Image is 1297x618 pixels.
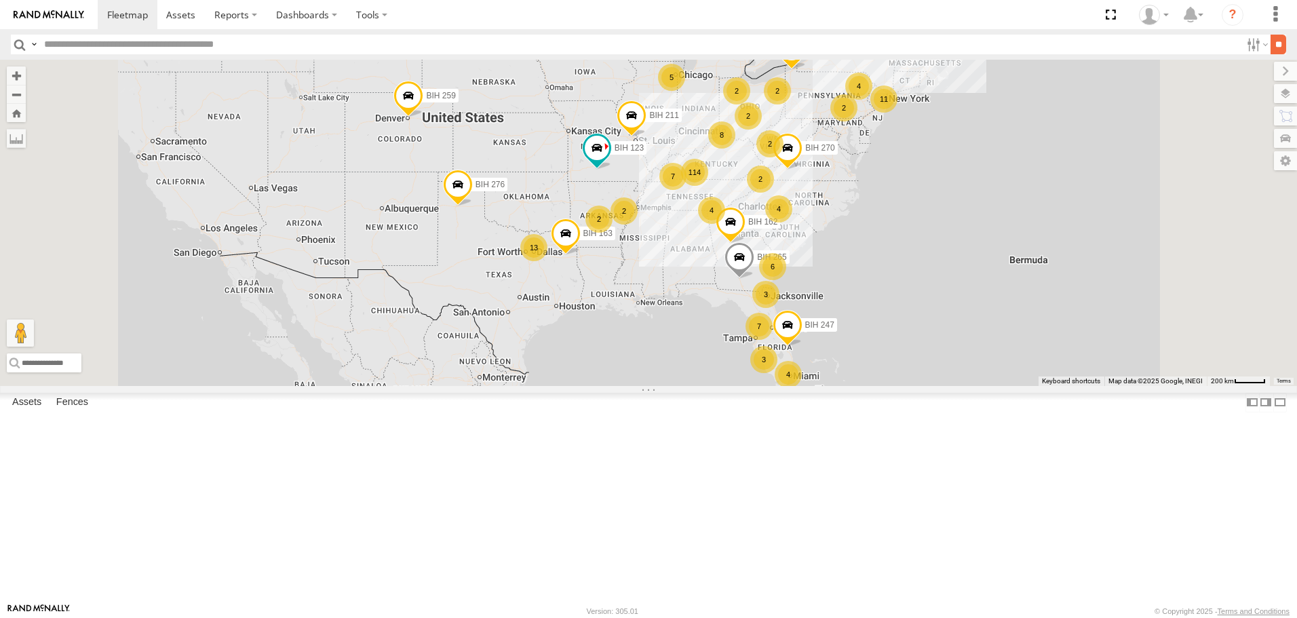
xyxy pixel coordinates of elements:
button: Zoom Home [7,104,26,122]
div: 114 [681,159,708,186]
div: 2 [723,77,750,104]
div: 4 [765,195,792,223]
div: Nele . [1134,5,1174,25]
label: Fences [50,393,95,412]
span: BIH 211 [649,111,678,121]
button: Map Scale: 200 km per 43 pixels [1207,376,1270,386]
button: Drag Pegman onto the map to open Street View [7,320,34,347]
label: Assets [5,393,48,412]
div: 2 [756,130,783,157]
label: Map Settings [1274,151,1297,170]
div: 7 [746,313,773,340]
a: Terms and Conditions [1218,607,1290,615]
div: Version: 305.01 [587,607,638,615]
button: Zoom in [7,66,26,85]
i: ? [1222,4,1243,26]
span: BIH 247 [805,320,834,330]
label: Hide Summary Table [1273,393,1287,412]
div: 3 [750,346,777,373]
div: 2 [764,77,791,104]
div: 2 [611,197,638,225]
span: BIH 270 [805,143,834,153]
img: rand-logo.svg [14,10,84,20]
label: Search Filter Options [1241,35,1271,54]
label: Dock Summary Table to the Right [1259,393,1273,412]
span: BIH 163 [583,229,613,238]
div: 11 [870,85,897,113]
div: 2 [585,206,613,233]
button: Zoom out [7,85,26,104]
div: 7 [659,163,686,190]
span: BIH 162 [748,218,777,227]
div: 4 [698,197,725,224]
span: BIH 259 [426,91,455,100]
div: 8 [708,121,735,149]
span: BIH 123 [615,143,644,153]
a: Visit our Website [7,604,70,618]
span: Map data ©2025 Google, INEGI [1108,377,1203,385]
div: 2 [830,94,857,121]
div: © Copyright 2025 - [1155,607,1290,615]
label: Measure [7,129,26,148]
div: 6 [759,253,786,280]
span: BIH 276 [476,180,505,190]
div: 3 [752,281,779,308]
span: BIH 265 [757,253,786,263]
div: 5 [658,64,685,91]
div: 13 [520,234,547,261]
div: 2 [747,166,774,193]
label: Search Query [28,35,39,54]
div: 4 [775,361,802,388]
span: 200 km [1211,377,1234,385]
div: 2 [735,102,762,130]
button: Keyboard shortcuts [1042,376,1100,386]
a: Terms [1277,378,1291,383]
label: Dock Summary Table to the Left [1245,393,1259,412]
div: 4 [845,73,872,100]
